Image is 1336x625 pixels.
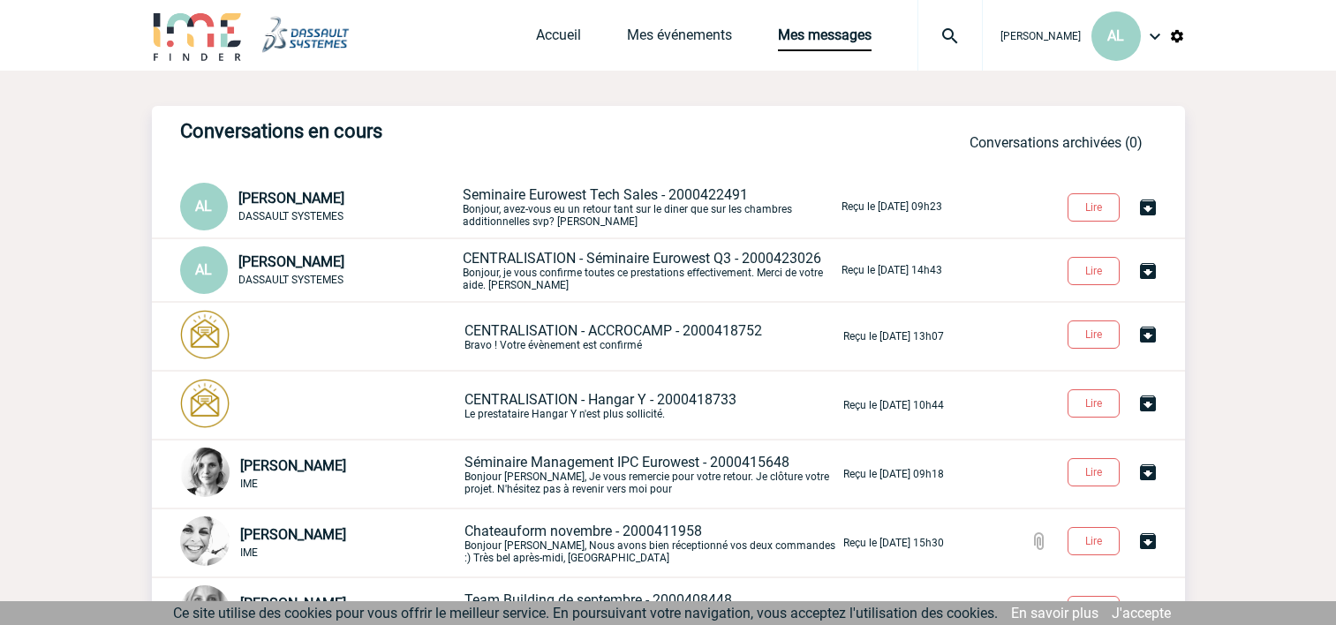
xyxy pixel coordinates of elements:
[180,533,944,550] a: [PERSON_NAME] IME Chateauform novembre - 2000411958Bonjour [PERSON_NAME], Nous avons bien récepti...
[1068,320,1120,349] button: Lire
[464,322,840,351] p: Bravo ! Votre évènement est confirmé
[1137,197,1159,218] img: Archiver la conversation
[238,190,344,207] span: [PERSON_NAME]
[238,253,344,270] span: [PERSON_NAME]
[180,310,230,359] img: photonotifcontact.png
[464,591,732,608] span: Team Building de septembre - 2000408448
[180,120,710,142] h3: Conversations en cours
[240,546,258,559] span: IME
[843,399,944,411] p: Reçu le [DATE] 10h44
[1068,193,1120,222] button: Lire
[1053,261,1137,278] a: Lire
[842,264,942,276] p: Reçu le [DATE] 14h43
[1137,599,1159,621] img: Archiver la conversation
[464,454,789,471] span: Séminaire Management IPC Eurowest - 2000415648
[180,310,461,363] div: Conversation privée : Client - Agence
[180,197,942,214] a: AL [PERSON_NAME] DASSAULT SYSTEMES Seminaire Eurowest Tech Sales - 2000422491Bonjour, avez-vous e...
[627,26,732,51] a: Mes événements
[238,274,343,286] span: DASSAULT SYSTEMES
[180,516,461,569] div: Conversation privée : Client - Agence
[152,11,244,61] img: IME-Finder
[1000,30,1081,42] span: [PERSON_NAME]
[1068,458,1120,486] button: Lire
[536,26,581,51] a: Accueil
[463,186,748,203] span: Seminaire Eurowest Tech Sales - 2000422491
[463,250,838,291] p: Bonjour, je vous confirme toutes ce prestations effectivement. Merci de votre aide. [PERSON_NAME]
[843,330,944,343] p: Reçu le [DATE] 13h07
[240,595,346,612] span: [PERSON_NAME]
[180,448,230,497] img: 103019-1.png
[240,457,346,474] span: [PERSON_NAME]
[180,246,459,294] div: Conversation privée : Client - Agence
[180,379,461,432] div: Conversation privée : Client - Agence
[180,395,944,412] a: CENTRALISATION - Hangar Y - 2000418733Le prestataire Hangar Y n'est plus sollicité. Reçu le [DATE...
[1137,324,1159,345] img: Archiver la conversation
[1137,393,1159,414] img: Archiver la conversation
[1137,462,1159,483] img: Archiver la conversation
[1068,596,1120,624] button: Lire
[778,26,872,51] a: Mes messages
[464,523,840,564] p: Bonjour [PERSON_NAME], Nous avons bien réceptionné vos deux commandes :) Très bel après-midi, [GE...
[1068,389,1120,418] button: Lire
[1053,325,1137,342] a: Lire
[1053,394,1137,410] a: Lire
[970,134,1143,151] a: Conversations archivées (0)
[195,198,212,215] span: AL
[240,478,258,490] span: IME
[180,260,942,277] a: AL [PERSON_NAME] DASSAULT SYSTEMES CENTRALISATION - Séminaire Eurowest Q3 - 2000423026Bonjour, je...
[1011,605,1098,621] a: En savoir plus
[464,391,736,408] span: CENTRALISATION - Hangar Y - 2000418733
[1137,260,1159,282] img: Archiver la conversation
[464,391,840,420] p: Le prestataire Hangar Y n'est plus sollicité.
[1053,198,1137,215] a: Lire
[1068,257,1120,285] button: Lire
[464,322,762,339] span: CENTRALISATION - ACCROCAMP - 2000418752
[180,448,461,501] div: Conversation privée : Client - Agence
[180,464,944,481] a: [PERSON_NAME] IME Séminaire Management IPC Eurowest - 2000415648Bonjour [PERSON_NAME], Je vous re...
[180,327,944,343] a: CENTRALISATION - ACCROCAMP - 2000418752Bravo ! Votre évènement est confirmé Reçu le [DATE] 13h07
[843,468,944,480] p: Reçu le [DATE] 09h18
[1053,600,1137,617] a: Lire
[463,250,821,267] span: CENTRALISATION - Séminaire Eurowest Q3 - 2000423026
[464,454,840,495] p: Bonjour [PERSON_NAME], Je vous remercie pour votre retour. Je clôture votre projet. N'hésitez pas...
[180,183,459,230] div: Conversation privée : Client - Agence
[1053,531,1137,548] a: Lire
[842,200,942,213] p: Reçu le [DATE] 09h23
[843,537,944,549] p: Reçu le [DATE] 15h30
[180,516,230,566] img: 103013-0.jpeg
[1137,531,1159,552] img: Archiver la conversation
[463,186,838,228] p: Bonjour, avez-vous eu un retour tant sur le diner que sur les chambres additionnelles svp? [PERSO...
[1053,463,1137,479] a: Lire
[464,523,702,539] span: Chateauform novembre - 2000411958
[240,526,346,543] span: [PERSON_NAME]
[1112,605,1171,621] a: J'accepte
[195,261,212,278] span: AL
[1107,27,1124,44] span: AL
[180,379,230,428] img: photonotifcontact.png
[1068,527,1120,555] button: Lire
[238,210,343,222] span: DASSAULT SYSTEMES
[173,605,998,621] span: Ce site utilise des cookies pour vous offrir le meilleur service. En poursuivant votre navigation...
